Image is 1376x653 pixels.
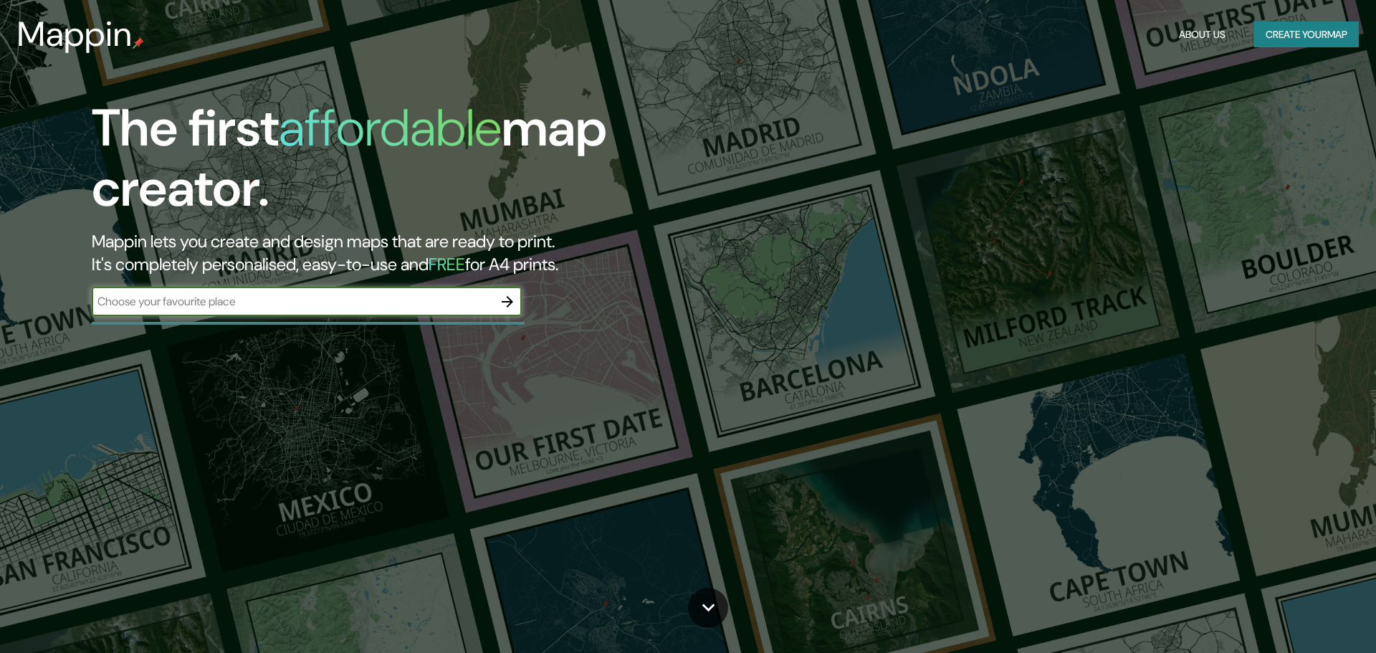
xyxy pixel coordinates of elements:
h2: Mappin lets you create and design maps that are ready to print. It's completely personalised, eas... [92,230,780,276]
button: About Us [1173,22,1231,48]
button: Create yourmap [1254,22,1359,48]
img: mappin-pin [133,37,144,49]
input: Choose your favourite place [92,293,493,310]
h1: The first map creator. [92,98,780,230]
h1: affordable [279,95,502,161]
h3: Mappin [17,14,133,54]
h5: FREE [429,253,465,275]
